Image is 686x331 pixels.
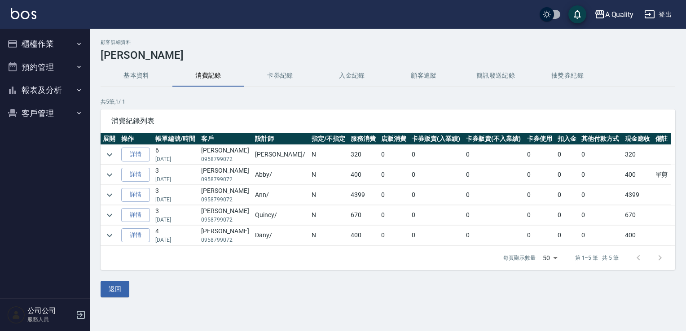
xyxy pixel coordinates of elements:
[201,236,251,244] p: 0958799072
[153,133,199,145] th: 帳單編號/時間
[348,226,379,245] td: 400
[309,165,348,185] td: N
[121,148,150,161] a: 詳情
[641,6,675,23] button: 登出
[464,145,525,165] td: 0
[253,133,309,145] th: 設計師
[155,196,197,204] p: [DATE]
[503,254,536,262] p: 每頁顯示數量
[153,185,199,205] td: 3
[4,102,86,125] button: 客戶管理
[101,65,172,87] button: 基本資料
[103,168,116,182] button: expand row
[379,133,409,145] th: 店販消費
[623,205,653,225] td: 670
[201,155,251,163] p: 0958799072
[555,205,579,225] td: 0
[464,165,525,185] td: 0
[348,185,379,205] td: 4399
[409,133,464,145] th: 卡券販賣(入業績)
[539,246,561,270] div: 50
[153,165,199,185] td: 3
[653,133,671,145] th: 備註
[555,145,579,165] td: 0
[253,165,309,185] td: Abby /
[623,226,653,245] td: 400
[155,216,197,224] p: [DATE]
[409,226,464,245] td: 0
[532,65,603,87] button: 抽獎券紀錄
[153,205,199,225] td: 3
[579,165,623,185] td: 0
[525,145,555,165] td: 0
[155,175,197,183] p: [DATE]
[525,226,555,245] td: 0
[623,165,653,185] td: 400
[579,226,623,245] td: 0
[103,229,116,242] button: expand row
[388,65,460,87] button: 顧客追蹤
[409,165,464,185] td: 0
[121,168,150,182] a: 詳情
[199,145,253,165] td: [PERSON_NAME]
[460,65,532,87] button: 簡訊發送紀錄
[201,196,251,204] p: 0958799072
[103,209,116,222] button: expand row
[568,5,586,23] button: save
[525,133,555,145] th: 卡券使用
[623,133,653,145] th: 現金應收
[579,145,623,165] td: 0
[464,205,525,225] td: 0
[153,226,199,245] td: 4
[103,148,116,161] button: expand row
[316,65,388,87] button: 入金紀錄
[11,8,36,19] img: Logo
[101,39,675,45] h2: 顧客詳細資料
[409,185,464,205] td: 0
[4,56,86,79] button: 預約管理
[4,78,86,102] button: 報表及分析
[309,145,348,165] td: N
[379,145,409,165] td: 0
[309,226,348,245] td: N
[579,185,623,205] td: 0
[253,145,309,165] td: [PERSON_NAME] /
[155,155,197,163] p: [DATE]
[199,226,253,245] td: [PERSON_NAME]
[121,208,150,222] a: 詳情
[199,205,253,225] td: [PERSON_NAME]
[409,145,464,165] td: 0
[199,165,253,185] td: [PERSON_NAME]
[244,65,316,87] button: 卡券紀錄
[4,32,86,56] button: 櫃檯作業
[464,226,525,245] td: 0
[348,133,379,145] th: 服務消費
[101,133,119,145] th: 展開
[121,228,150,242] a: 詳情
[121,188,150,202] a: 詳情
[379,205,409,225] td: 0
[253,205,309,225] td: Quincy /
[201,175,251,183] p: 0958799072
[253,185,309,205] td: Ann /
[27,315,73,323] p: 服務人員
[653,165,671,185] td: 單剪
[103,188,116,202] button: expand row
[309,205,348,225] td: N
[555,185,579,205] td: 0
[101,281,129,297] button: 返回
[525,185,555,205] td: 0
[409,205,464,225] td: 0
[605,9,634,20] div: A Quality
[525,205,555,225] td: 0
[555,226,579,245] td: 0
[555,133,579,145] th: 扣入金
[579,205,623,225] td: 0
[348,165,379,185] td: 400
[464,185,525,205] td: 0
[575,254,619,262] p: 第 1–5 筆 共 5 筆
[379,185,409,205] td: 0
[623,185,653,205] td: 4399
[348,145,379,165] td: 320
[7,306,25,324] img: Person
